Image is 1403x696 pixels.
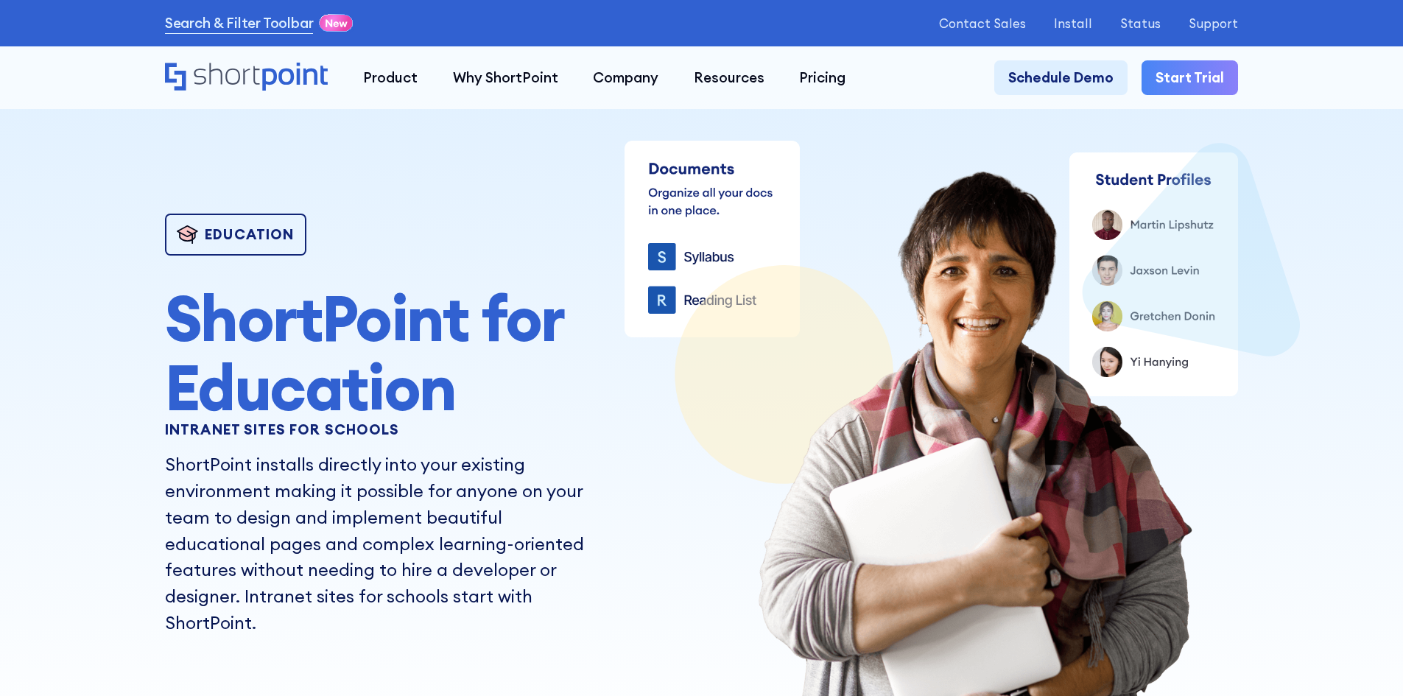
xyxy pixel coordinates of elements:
[345,60,435,96] a: Product
[165,422,600,437] h2: INTRANET SITES FOR SCHOOLS
[994,60,1128,96] a: Schedule Demo
[1054,16,1092,30] a: Install
[165,451,600,636] p: ShortPoint installs directly into your existing environment making it possible for anyone on your...
[363,67,418,88] div: Product
[799,67,845,88] div: Pricing
[165,63,328,93] a: Home
[593,67,658,88] div: Company
[575,60,676,96] a: Company
[1120,16,1161,30] a: Status
[1142,60,1238,96] a: Start Trial
[205,228,294,242] div: Education
[782,60,864,96] a: Pricing
[165,13,314,34] a: Search & Filter Toolbar
[676,60,782,96] a: Resources
[694,67,764,88] div: Resources
[1189,16,1238,30] a: Support
[625,141,800,337] img: intranet sites for schools
[939,16,1026,30] a: Contact Sales
[453,67,558,88] div: Why ShortPoint
[165,284,600,423] h1: ShortPoint for Education
[435,60,576,96] a: Why ShortPoint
